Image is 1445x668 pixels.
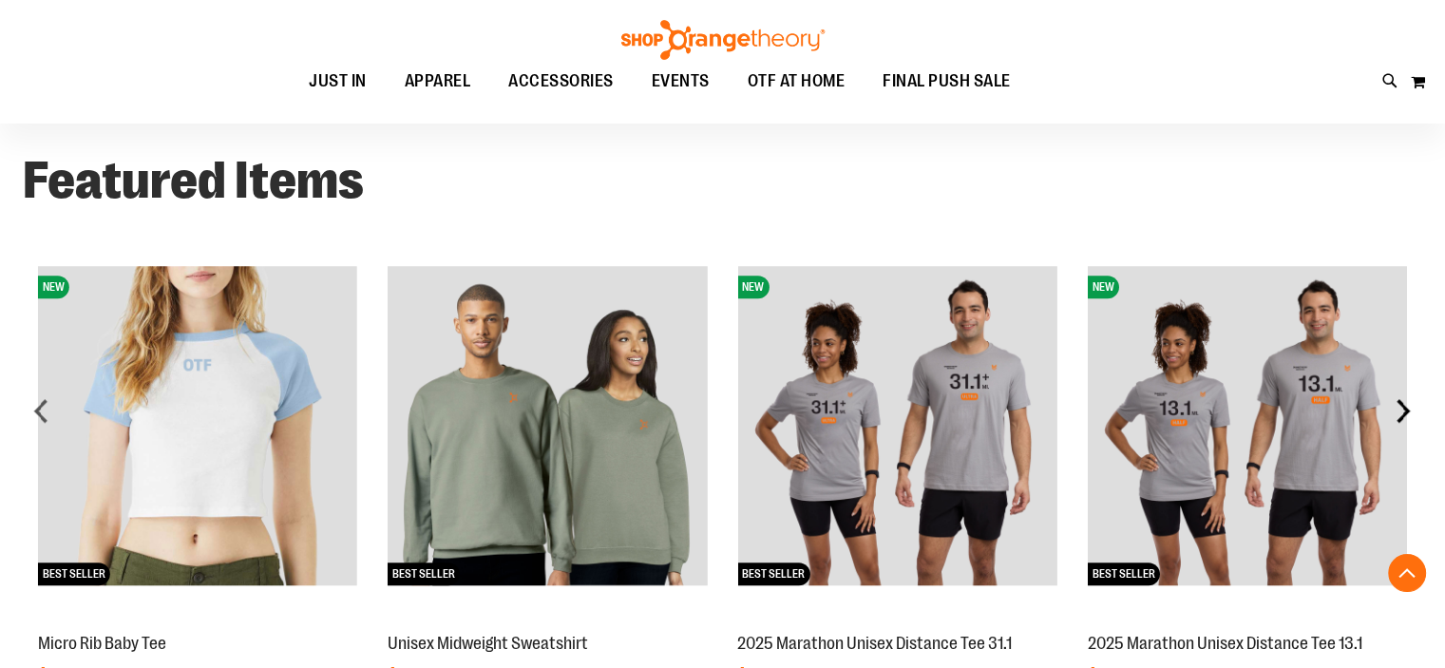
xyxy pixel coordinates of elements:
[1384,391,1422,429] div: next
[1087,266,1406,585] img: 2025 Marathon Unisex Distance Tee 13.1
[23,151,364,210] strong: Featured Items
[618,20,827,60] img: Shop Orangetheory
[23,391,61,429] div: prev
[729,60,865,104] a: OTF AT HOME
[633,60,729,104] a: EVENTS
[386,60,490,104] a: APPAREL
[508,60,614,103] span: ACCESSORIES
[737,634,1012,653] a: 2025 Marathon Unisex Distance Tee 31.1
[748,60,846,103] span: OTF AT HOME
[38,563,110,585] span: BEST SELLER
[737,613,1056,628] a: 2025 Marathon Unisex Distance Tee 31.1NEWBEST SELLER
[1087,276,1118,298] span: NEW
[737,266,1056,585] img: 2025 Marathon Unisex Distance Tee 31.1
[883,60,1011,103] span: FINAL PUSH SALE
[38,613,357,628] a: Micro Rib Baby TeeNEWBEST SELLER
[737,563,809,585] span: BEST SELLER
[489,60,633,104] a: ACCESSORIES
[1388,554,1426,592] button: Back To Top
[309,60,367,103] span: JUST IN
[388,563,460,585] span: BEST SELLER
[864,60,1030,104] a: FINAL PUSH SALE
[1087,613,1406,628] a: 2025 Marathon Unisex Distance Tee 13.1NEWBEST SELLER
[388,634,588,653] a: Unisex Midweight Sweatshirt
[38,276,69,298] span: NEW
[1087,563,1159,585] span: BEST SELLER
[737,276,769,298] span: NEW
[38,634,166,653] a: Micro Rib Baby Tee
[405,60,471,103] span: APPAREL
[652,60,710,103] span: EVENTS
[38,266,357,585] img: Micro Rib Baby Tee
[1087,634,1361,653] a: 2025 Marathon Unisex Distance Tee 13.1
[290,60,386,104] a: JUST IN
[388,613,707,628] a: Unisex Midweight SweatshirtBEST SELLER
[388,266,707,585] img: Unisex Midweight Sweatshirt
